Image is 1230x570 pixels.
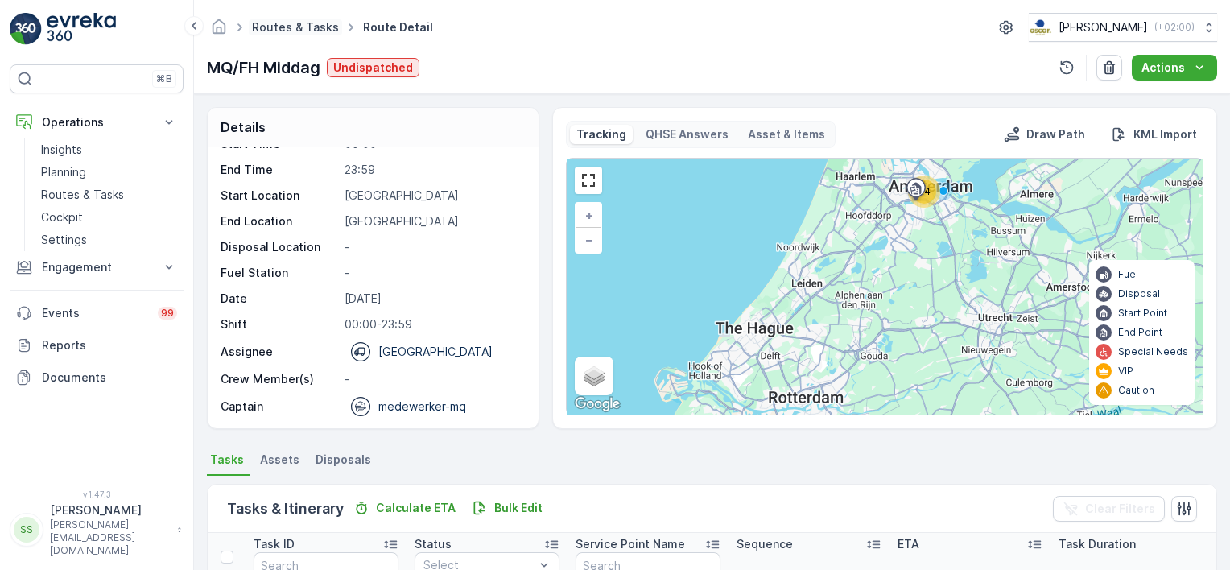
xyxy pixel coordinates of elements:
[156,72,172,85] p: ⌘B
[41,142,82,158] p: Insights
[10,13,42,45] img: logo
[221,371,338,387] p: Crew Member(s)
[1085,501,1155,517] p: Clear Filters
[42,259,151,275] p: Engagement
[35,184,184,206] a: Routes & Tasks
[10,297,184,329] a: Events99
[221,162,338,178] p: End Time
[1053,496,1165,522] button: Clear Filters
[1132,55,1217,81] button: Actions
[576,126,626,142] p: Tracking
[1154,21,1195,34] p: ( +02:00 )
[571,394,624,415] a: Open this area in Google Maps (opens a new window)
[345,371,522,387] p: -
[41,164,86,180] p: Planning
[254,536,295,552] p: Task ID
[345,239,522,255] p: -
[376,500,456,516] p: Calculate ETA
[378,399,466,415] p: medewerker-mq
[567,159,1203,415] div: 0
[35,138,184,161] a: Insights
[494,500,543,516] p: Bulk Edit
[47,13,116,45] img: logo_light-DOdMpM7g.png
[42,305,148,321] p: Events
[908,176,940,208] div: 24
[10,106,184,138] button: Operations
[898,536,919,552] p: ETA
[378,344,493,360] p: [GEOGRAPHIC_DATA]
[10,251,184,283] button: Engagement
[465,498,549,518] button: Bulk Edit
[1118,365,1133,378] p: VIP
[1029,19,1052,36] img: basis-logo_rgb2x.png
[316,452,371,468] span: Disposals
[210,452,244,468] span: Tasks
[221,265,338,281] p: Fuel Station
[1118,287,1160,300] p: Disposal
[571,394,624,415] img: Google
[576,228,601,252] a: Zoom Out
[41,232,87,248] p: Settings
[221,118,266,137] p: Details
[1118,345,1188,358] p: Special Needs
[227,498,344,520] p: Tasks & Itinerary
[35,229,184,251] a: Settings
[221,399,263,415] p: Captain
[360,19,436,35] span: Route Detail
[345,213,522,229] p: [GEOGRAPHIC_DATA]
[1118,326,1162,339] p: End Point
[42,370,177,386] p: Documents
[1118,307,1167,320] p: Start Point
[260,452,299,468] span: Assets
[327,58,419,77] button: Undispatched
[1026,126,1085,142] p: Draw Path
[41,187,124,203] p: Routes & Tasks
[576,358,612,394] a: Layers
[221,239,338,255] p: Disposal Location
[221,291,338,307] p: Date
[1059,536,1136,552] p: Task Duration
[345,265,522,281] p: -
[1059,19,1148,35] p: [PERSON_NAME]
[997,125,1092,144] button: Draw Path
[1104,125,1203,144] button: KML Import
[207,56,320,80] p: MQ/FH Middag
[41,209,83,225] p: Cockpit
[35,206,184,229] a: Cockpit
[35,161,184,184] a: Planning
[42,114,151,130] p: Operations
[161,307,174,320] p: 99
[252,20,339,34] a: Routes & Tasks
[333,60,413,76] p: Undispatched
[1118,384,1154,397] p: Caution
[585,209,592,222] span: +
[1029,13,1217,42] button: [PERSON_NAME](+02:00)
[1133,126,1197,142] p: KML Import
[345,316,522,332] p: 00:00-23:59
[221,188,338,204] p: Start Location
[1141,60,1185,76] p: Actions
[221,316,338,332] p: Shift
[14,517,39,543] div: SS
[345,188,522,204] p: [GEOGRAPHIC_DATA]
[347,498,462,518] button: Calculate ETA
[576,536,685,552] p: Service Point Name
[221,344,273,360] p: Assignee
[10,502,184,557] button: SS[PERSON_NAME][PERSON_NAME][EMAIL_ADDRESS][DOMAIN_NAME]
[345,291,522,307] p: [DATE]
[585,233,593,246] span: −
[50,502,169,518] p: [PERSON_NAME]
[748,126,825,142] p: Asset & Items
[1118,268,1138,281] p: Fuel
[50,518,169,557] p: [PERSON_NAME][EMAIL_ADDRESS][DOMAIN_NAME]
[415,536,452,552] p: Status
[737,536,793,552] p: Sequence
[10,361,184,394] a: Documents
[42,337,177,353] p: Reports
[576,168,601,192] a: View Fullscreen
[646,126,729,142] p: QHSE Answers
[10,329,184,361] a: Reports
[576,204,601,228] a: Zoom In
[10,489,184,499] span: v 1.47.3
[345,162,522,178] p: 23:59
